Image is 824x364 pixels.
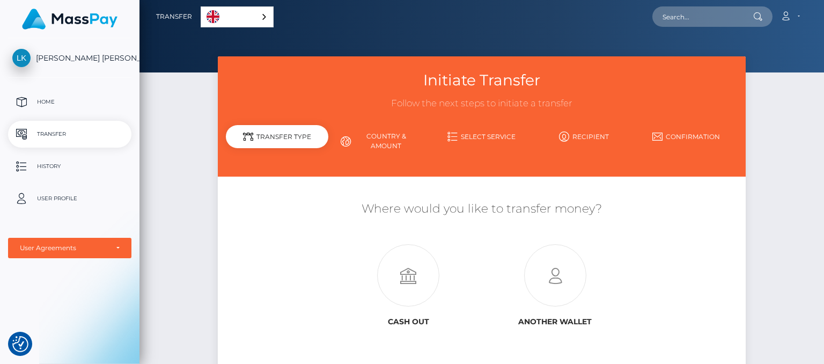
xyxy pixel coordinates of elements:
[226,70,737,91] h3: Initiate Transfer
[343,317,474,326] h6: Cash out
[652,6,753,27] input: Search...
[8,153,131,180] a: History
[22,9,117,30] img: MassPay
[328,127,431,155] a: Country & Amount
[8,53,131,63] span: [PERSON_NAME] [PERSON_NAME]
[12,336,28,352] img: Revisit consent button
[201,6,274,27] div: Language
[8,238,131,258] button: User Agreements
[8,121,131,148] a: Transfer
[12,126,127,142] p: Transfer
[226,201,737,217] h5: Where would you like to transfer money?
[20,244,108,252] div: User Agreements
[156,5,192,28] a: Transfer
[635,127,738,146] a: Confirmation
[12,191,127,207] p: User Profile
[201,7,273,27] a: English
[226,125,328,148] div: Transfer Type
[12,94,127,110] p: Home
[533,127,635,146] a: Recipient
[490,317,620,326] h6: Another wallet
[431,127,533,146] a: Select Service
[8,89,131,115] a: Home
[8,185,131,212] a: User Profile
[201,6,274,27] aside: Language selected: English
[12,336,28,352] button: Consent Preferences
[226,97,737,110] h3: Follow the next steps to initiate a transfer
[12,158,127,174] p: History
